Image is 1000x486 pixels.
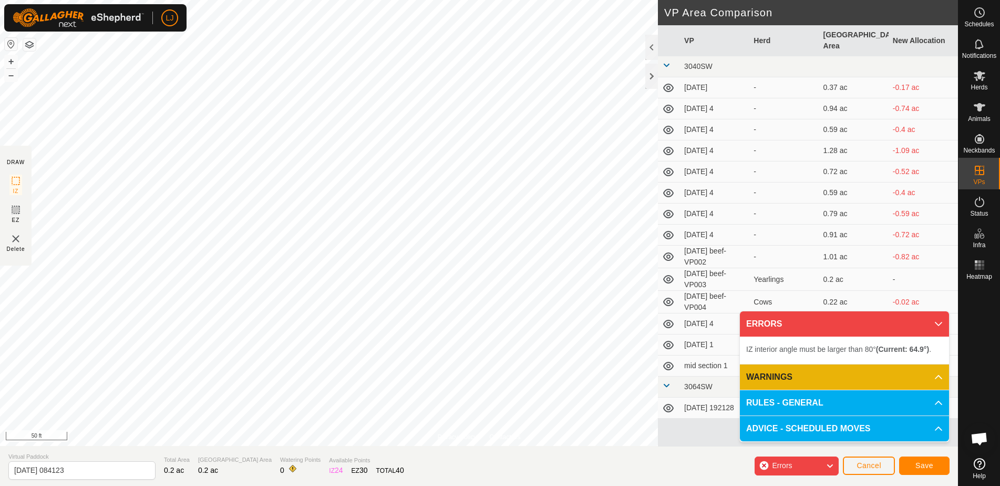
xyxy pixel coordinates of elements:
div: - [754,166,815,177]
th: New Allocation [889,25,958,56]
div: IZ [329,465,343,476]
td: 1.01 ac [819,246,889,268]
div: - [754,103,815,114]
td: -1.09 ac [889,140,958,161]
div: Open chat [964,423,995,454]
div: - [754,145,815,156]
div: - [754,229,815,240]
td: 0.79 ac [819,204,889,225]
td: -0.4 ac [889,183,958,204]
p-accordion-header: ERRORS [740,311,949,337]
td: [DATE] beef-VP003 [680,268,749,291]
button: Cancel [843,457,895,475]
span: Available Points [329,456,404,465]
td: 1.28 ac [819,140,889,161]
p-accordion-header: RULES - GENERAL [740,390,949,416]
p-accordion-content: ERRORS [740,337,949,364]
td: -0.17 ac [889,77,958,98]
div: - [754,208,815,219]
td: [DATE] 4 [680,119,749,140]
span: Notifications [962,53,996,59]
span: 30 [359,466,368,474]
div: - [754,251,815,262]
td: [DATE] 192128 [680,398,749,419]
button: Reset Map [5,38,17,50]
span: LJ [166,13,174,24]
img: Gallagher Logo [13,8,144,27]
span: Heatmap [966,274,992,280]
div: EZ [352,465,368,476]
b: (Current: 64.9°) [876,345,929,353]
td: 0.91 ac [819,225,889,246]
td: 0.22 ac [819,291,889,313]
span: RULES - GENERAL [746,397,823,409]
span: Errors [772,461,792,470]
span: 0.2 ac [164,466,184,474]
td: -0.59 ac [889,204,958,225]
span: 24 [335,466,343,474]
td: [DATE] 4 [680,313,749,335]
td: [DATE] 4 [680,183,749,204]
td: [DATE] [680,77,749,98]
span: IZ [13,187,19,195]
p-accordion-header: ADVICE - SCHEDULED MOVES [740,416,949,441]
span: Schedules [964,21,994,27]
td: [DATE] beef-VP004 [680,291,749,313]
h2: VP Area Comparison [664,6,958,19]
button: Map Layers [23,38,36,51]
span: [GEOGRAPHIC_DATA] Area [198,455,272,464]
span: VPs [973,179,985,185]
td: [DATE] 4 [680,140,749,161]
a: Contact Us [489,432,520,442]
td: -0.02 ac [889,291,958,313]
span: 0.2 ac [198,466,218,474]
th: [GEOGRAPHIC_DATA] Area [819,25,889,56]
div: - [754,82,815,93]
a: Privacy Policy [437,432,477,442]
span: Help [973,473,986,479]
div: DRAW [7,158,25,166]
button: – [5,69,17,82]
td: [DATE] 4 [680,225,749,246]
img: VP [9,232,22,245]
td: [DATE] 4 [680,204,749,225]
td: 0.2 ac [819,268,889,291]
td: 0.59 ac [819,119,889,140]
span: EZ [12,216,20,224]
td: -0.4 ac [889,119,958,140]
span: Total Area [164,455,190,464]
span: 3064SW [684,382,713,391]
td: 0.59 ac [819,183,889,204]
div: - [754,187,815,198]
td: [DATE] 4 [680,161,749,183]
span: Herds [971,84,987,90]
div: Yearlings [754,274,815,285]
a: Help [958,454,1000,483]
button: + [5,55,17,68]
span: Status [970,210,988,217]
p-accordion-header: WARNINGS [740,364,949,390]
span: Infra [973,242,985,248]
span: ERRORS [746,318,782,330]
td: -0.74 ac [889,98,958,119]
td: [DATE] 4 [680,98,749,119]
td: -0.52 ac [889,161,958,183]
td: 0.37 ac [819,77,889,98]
span: Animals [968,116,991,122]
td: mid section 1 [680,356,749,377]
span: 3040SW [684,62,713,70]
div: TOTAL [376,465,404,476]
span: 40 [396,466,404,474]
div: - [754,124,815,135]
td: - [889,268,958,291]
td: [DATE] 1 [680,335,749,356]
span: Save [915,461,933,470]
td: 0.72 ac [819,161,889,183]
span: 0 [280,466,284,474]
span: WARNINGS [746,371,792,383]
span: ADVICE - SCHEDULED MOVES [746,422,870,435]
th: Herd [749,25,819,56]
span: IZ interior angle must be larger than 80° . [746,345,931,353]
td: 0.94 ac [819,98,889,119]
span: Delete [7,245,25,253]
